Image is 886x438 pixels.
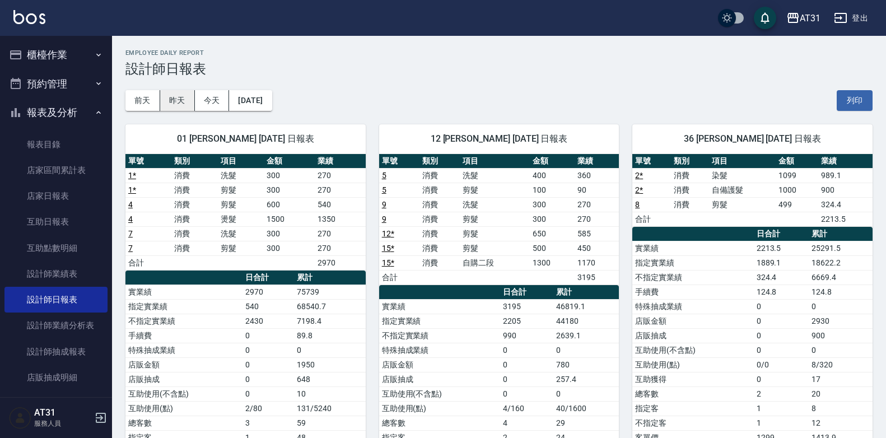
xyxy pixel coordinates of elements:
[379,154,619,285] table: a dense table
[171,168,217,183] td: 消費
[264,168,315,183] td: 300
[379,401,500,416] td: 互助使用(點)
[754,7,776,29] button: save
[294,416,365,430] td: 59
[393,133,606,145] span: 12 [PERSON_NAME] [DATE] 日報表
[754,357,809,372] td: 0/0
[754,401,809,416] td: 1
[125,61,873,77] h3: 設計師日報表
[379,372,500,386] td: 店販抽成
[818,197,873,212] td: 324.4
[125,285,243,299] td: 實業績
[419,168,460,183] td: 消費
[530,212,575,226] td: 300
[379,154,419,169] th: 單號
[575,212,619,226] td: 270
[125,357,243,372] td: 店販金額
[294,271,365,285] th: 累計
[809,299,872,314] td: 0
[500,401,553,416] td: 4/160
[500,299,553,314] td: 3195
[125,328,243,343] td: 手續費
[632,416,753,430] td: 不指定客
[125,314,243,328] td: 不指定實業績
[809,270,872,285] td: 6669.4
[500,416,553,430] td: 4
[264,183,315,197] td: 300
[382,215,386,223] a: 9
[4,69,108,99] button: 預約管理
[632,299,753,314] td: 特殊抽成業績
[632,343,753,357] td: 互助使用(不含點)
[460,183,530,197] td: 剪髮
[671,154,710,169] th: 類別
[754,241,809,255] td: 2213.5
[171,154,217,169] th: 類別
[4,365,108,390] a: 店販抽成明細
[243,401,294,416] td: 2/80
[243,372,294,386] td: 0
[500,314,553,328] td: 2205
[379,343,500,357] td: 特殊抽成業績
[125,49,873,57] h2: Employee Daily Report
[264,154,315,169] th: 金額
[809,416,872,430] td: 12
[754,314,809,328] td: 0
[218,226,264,241] td: 洗髮
[500,357,553,372] td: 0
[315,168,366,183] td: 270
[243,299,294,314] td: 540
[818,154,873,169] th: 業績
[315,197,366,212] td: 540
[460,168,530,183] td: 洗髮
[553,416,619,430] td: 29
[243,343,294,357] td: 0
[635,200,640,209] a: 8
[818,183,873,197] td: 900
[125,154,171,169] th: 單號
[632,386,753,401] td: 總客數
[243,271,294,285] th: 日合計
[264,197,315,212] td: 600
[754,343,809,357] td: 0
[809,357,872,372] td: 8/320
[460,212,530,226] td: 剪髮
[315,226,366,241] td: 270
[4,287,108,313] a: 設計師日報表
[553,357,619,372] td: 780
[776,197,818,212] td: 499
[4,40,108,69] button: 櫃檯作業
[229,90,272,111] button: [DATE]
[218,154,264,169] th: 項目
[382,171,386,180] a: 5
[632,154,873,227] table: a dense table
[195,90,230,111] button: 今天
[632,154,671,169] th: 單號
[264,241,315,255] td: 300
[315,241,366,255] td: 270
[171,197,217,212] td: 消費
[709,168,776,183] td: 染髮
[128,229,133,238] a: 7
[818,168,873,183] td: 989.1
[754,227,809,241] th: 日合計
[171,226,217,241] td: 消費
[379,314,500,328] td: 指定實業績
[294,357,365,372] td: 1950
[575,226,619,241] td: 585
[160,90,195,111] button: 昨天
[754,328,809,343] td: 0
[500,285,553,300] th: 日合計
[530,168,575,183] td: 400
[4,98,108,127] button: 報表及分析
[218,183,264,197] td: 剪髮
[809,241,872,255] td: 25291.5
[460,197,530,212] td: 洗髮
[419,255,460,270] td: 消費
[419,154,460,169] th: 類別
[419,197,460,212] td: 消費
[9,407,31,429] img: Person
[294,343,365,357] td: 0
[809,386,872,401] td: 20
[128,244,133,253] a: 7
